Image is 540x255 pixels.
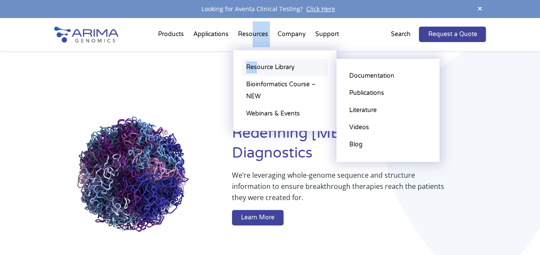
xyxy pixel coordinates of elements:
a: Publications [345,85,431,102]
div: Looking for Aventa Clinical Testing? [54,3,486,15]
a: Learn More [232,210,284,225]
a: Resource Library [242,59,328,76]
p: We’re leveraging whole-genome sequence and structure information to ensure breakthrough therapies... [232,170,452,210]
h1: Redefining [MEDICAL_DATA] Diagnostics [232,124,486,170]
a: Bioinformatics Course – NEW [242,76,328,105]
img: Arima-Genomics-logo [54,27,119,42]
p: Search [391,29,410,40]
iframe: Chat Widget [497,214,540,255]
a: Webinars & Events [242,105,328,122]
a: Blog [345,136,431,153]
a: Documentation [345,67,431,85]
a: Literature [345,102,431,119]
a: Request a Quote [419,27,486,42]
a: Videos [345,119,431,136]
a: Click Here [303,5,339,13]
